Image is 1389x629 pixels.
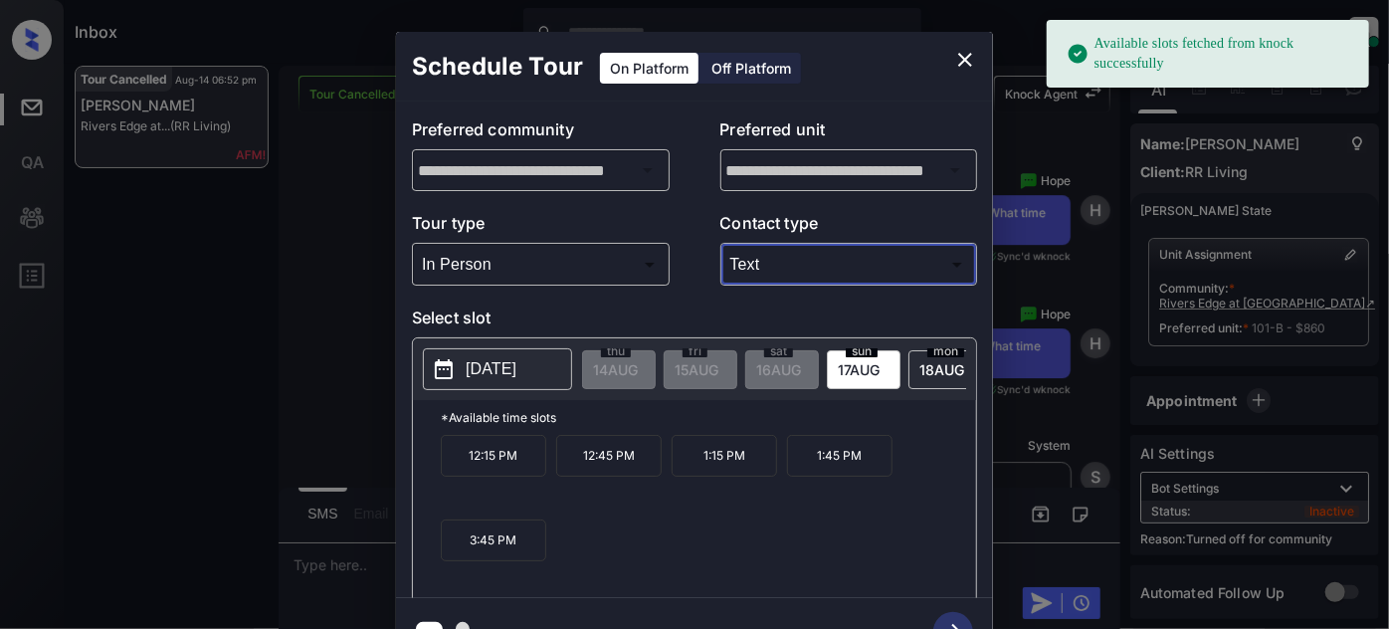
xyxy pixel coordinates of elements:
[441,520,546,561] p: 3:45 PM
[945,40,985,80] button: close
[412,117,670,149] p: Preferred community
[412,211,670,243] p: Tour type
[412,306,977,337] p: Select slot
[927,345,964,357] span: mon
[827,350,900,389] div: date-select
[556,435,662,477] p: 12:45 PM
[441,435,546,477] p: 12:15 PM
[725,248,973,281] div: Text
[919,361,964,378] span: 18 AUG
[466,357,516,381] p: [DATE]
[787,435,893,477] p: 1:45 PM
[701,53,801,84] div: Off Platform
[600,53,698,84] div: On Platform
[838,361,880,378] span: 17 AUG
[846,345,878,357] span: sun
[720,117,978,149] p: Preferred unit
[417,248,665,281] div: In Person
[908,350,982,389] div: date-select
[441,400,976,435] p: *Available time slots
[423,348,572,390] button: [DATE]
[672,435,777,477] p: 1:15 PM
[1067,26,1353,82] div: Available slots fetched from knock successfully
[720,211,978,243] p: Contact type
[396,32,599,102] h2: Schedule Tour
